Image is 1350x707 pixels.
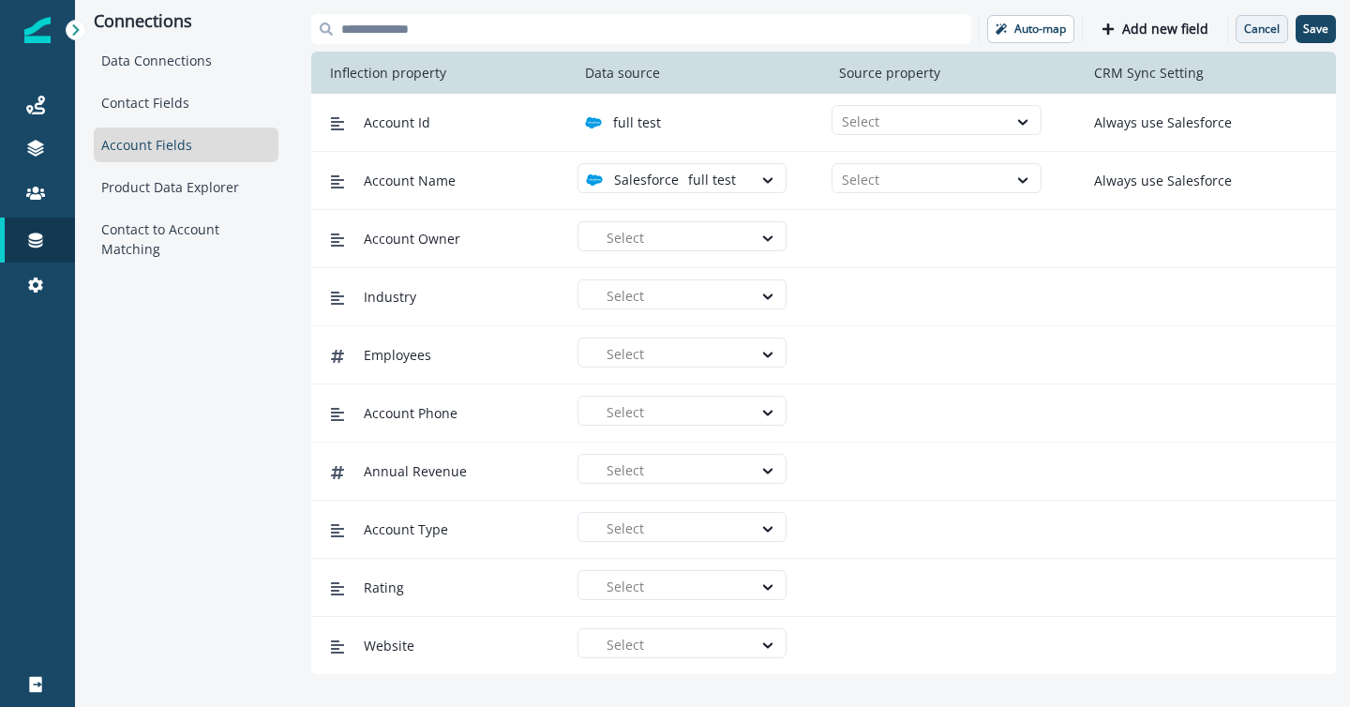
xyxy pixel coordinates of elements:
div: Contact Fields [94,85,278,120]
p: Always use Salesforce [1087,171,1232,190]
p: Inflection property [322,63,454,83]
button: Cancel [1236,15,1288,43]
img: salesforce [585,114,602,131]
div: Account Fields [94,128,278,162]
span: Account Type [364,519,448,539]
div: Data Connections [94,43,278,78]
span: Employees [364,345,431,365]
p: CRM Sync Setting [1087,63,1211,83]
p: Auto-map [1014,23,1066,36]
p: full test [613,113,661,132]
p: Data source [577,63,667,83]
span: Account Owner [364,229,460,248]
span: Annual Revenue [364,461,467,481]
img: salesforce [586,172,603,188]
p: Add new field [1122,22,1208,38]
span: Account Id [364,113,430,132]
span: Account Phone [364,403,457,423]
p: Connections [94,11,278,32]
span: Website [364,636,414,655]
div: Contact to Account Matching [94,212,278,266]
span: Account Name [364,171,456,190]
p: Cancel [1244,23,1280,36]
p: Source property [832,63,948,83]
span: Industry [364,287,416,307]
img: Inflection [24,17,51,43]
span: Rating [364,578,404,597]
div: Product Data Explorer [94,170,278,204]
button: Auto-map [987,15,1074,43]
p: Always use Salesforce [1087,113,1232,132]
button: Add new field [1090,15,1220,43]
button: Save [1296,15,1336,43]
p: Save [1303,23,1328,36]
p: Salesforce [614,170,679,189]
